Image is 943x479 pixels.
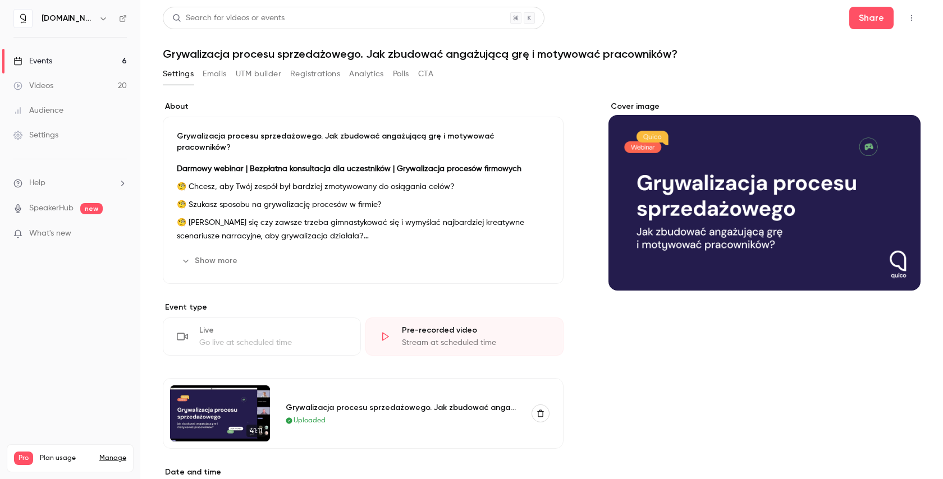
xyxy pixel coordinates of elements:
[163,317,361,356] div: LiveGo live at scheduled time
[14,10,32,27] img: quico.io
[365,317,564,356] div: Pre-recorded videoStream at scheduled time
[402,325,550,336] div: Pre-recorded video
[29,202,74,214] a: SpeakerHub
[80,203,103,214] span: new
[14,452,33,465] span: Pro
[29,228,71,239] span: What's new
[172,12,285,24] div: Search for videos or events
[29,177,45,189] span: Help
[13,56,52,67] div: Events
[849,7,894,29] button: Share
[163,467,564,478] label: Date and time
[13,105,63,116] div: Audience
[236,65,281,83] button: UTM builder
[163,47,921,61] h1: Grywalizacja procesu sprzedażowego. Jak zbudować angażującą grę i motywować pracowników?
[177,216,550,243] p: 🧐 [PERSON_NAME] się czy zawsze trzeba gimnastykować się i wymyślać najbardziej kreatywne scenariu...
[13,80,53,91] div: Videos
[177,165,521,173] strong: Darmowy webinar | Bezpłatna konsultacja dla uczestników | Grywalizacja procesów firmowych
[246,425,265,437] span: 41:11
[418,65,433,83] button: CTA
[40,454,93,463] span: Plan usage
[199,325,347,336] div: Live
[393,65,409,83] button: Polls
[13,130,58,141] div: Settings
[163,65,194,83] button: Settings
[163,101,564,112] label: About
[199,337,347,348] div: Go live at scheduled time
[99,454,126,463] a: Manage
[608,101,921,112] label: Cover image
[177,198,550,211] p: 🧐 Szukasz sposobu na grywalizację procesów w firmie?
[163,302,564,313] p: Event type
[203,65,226,83] button: Emails
[349,65,384,83] button: Analytics
[42,13,94,24] h6: [DOMAIN_NAME]
[290,65,340,83] button: Registrations
[177,131,550,153] p: Grywalizacja procesu sprzedażowego. Jak zbudować angażującą grę i motywować pracowników?
[13,177,127,189] li: help-dropdown-opener
[177,252,244,270] button: Show more
[402,337,550,348] div: Stream at scheduled time
[608,101,921,291] section: Cover image
[177,180,550,194] p: 🧐 Chcesz, aby Twój zespół był bardziej zmotywowany do osiągania celów?
[286,402,519,413] div: Grywalizacja procesu sprzedażowego. Jak zbudować angażującą grę i motywować pracowników?
[294,416,326,426] span: Uploaded
[113,229,127,239] iframe: Noticeable Trigger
